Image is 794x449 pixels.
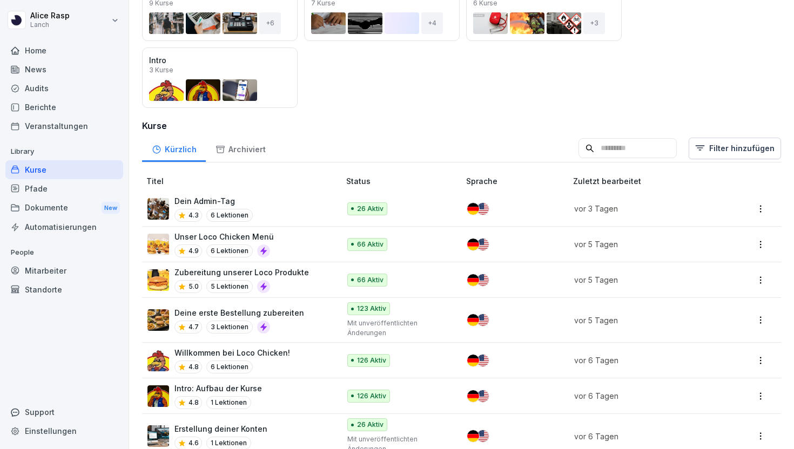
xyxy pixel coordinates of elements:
[357,204,383,214] p: 26 Aktiv
[206,396,251,409] p: 1 Lektionen
[147,425,169,447] img: ggbtl53463sb87gjjviydp4c.png
[421,12,443,34] div: + 4
[206,244,253,257] p: 6 Lektionen
[5,403,123,421] div: Support
[477,355,489,366] img: us.svg
[477,274,489,286] img: us.svg
[5,179,123,198] a: Pfade
[467,274,479,286] img: de.svg
[102,202,120,214] div: New
[189,398,199,407] p: 4.8
[357,240,383,249] p: 66 Aktiv
[574,431,715,442] p: vor 6 Tagen
[5,98,123,117] a: Berichte
[206,209,253,222] p: 6 Lektionen
[467,390,479,402] img: de.svg
[30,21,70,29] p: Lanch
[189,438,199,448] p: 4.6
[467,239,479,250] img: de.svg
[5,198,123,218] a: DokumenteNew
[174,195,253,207] p: Dein Admin-Tag
[142,47,298,108] a: Intro3 Kurse
[574,203,715,214] p: vor 3 Tagen
[189,282,199,291] p: 5.0
[357,391,386,401] p: 126 Aktiv
[573,175,728,187] p: Zuletzt bearbeitet
[189,210,199,220] p: 4.3
[147,309,169,331] img: aep5yao1paav429m9tojsler.png
[357,304,386,314] p: 123 Aktiv
[149,67,173,73] p: 3 Kurse
[467,355,479,366] img: de.svg
[357,420,383,430] p: 26 Aktiv
[206,360,253,373] p: 6 Lektionen
[5,280,123,299] a: Standorte
[174,267,309,278] p: Zubereitung unserer Loco Produkte
[5,160,123,179] a: Kurse
[142,119,781,132] h3: Kurse
[477,203,489,215] img: us.svg
[174,347,290,358] p: Willkommen bei Loco Chicken!
[174,383,262,394] p: Intro: Aufbau der Kurse
[477,239,489,250] img: us.svg
[259,12,281,34] div: + 6
[147,234,169,255] img: c67ig4vc8dbdrjns2s7fmr16.png
[574,274,715,285] p: vor 5 Tagen
[174,423,267,434] p: Erstellung deiner Konten
[689,138,781,159] button: Filter hinzufügen
[147,198,169,220] img: s4v3pe1m8w78qfwb7xrncfnw.png
[147,385,169,407] img: snc91y4odgtnypq904nm9imt.png
[5,421,123,440] a: Einstellungen
[574,239,715,250] p: vor 5 Tagen
[467,203,479,215] img: de.svg
[5,117,123,135] a: Veranstaltungen
[357,356,386,365] p: 126 Aktiv
[147,350,169,371] img: lfqm4qxhxxazmhnytvgjifca.png
[146,175,342,187] p: Titel
[206,280,253,293] p: 5 Lektionen
[574,390,715,402] p: vor 6 Tagen
[347,318,449,338] p: Mit unveröffentlichten Änderungen
[467,314,479,326] img: de.svg
[5,244,123,261] p: People
[147,269,169,291] img: b70os9juvjf9pceuxkaiw0cw.png
[477,430,489,442] img: us.svg
[30,11,70,21] p: Alice Rasp
[206,321,253,334] p: 3 Lektionen
[5,79,123,98] a: Audits
[357,275,383,285] p: 66 Aktiv
[189,362,199,372] p: 4.8
[149,55,291,66] p: Intro
[574,315,715,326] p: vor 5 Tagen
[467,430,479,442] img: de.svg
[5,143,123,160] p: Library
[206,134,275,162] a: Archiviert
[189,322,199,332] p: 4.7
[5,217,123,236] a: Automatisierungen
[5,41,123,60] a: Home
[5,261,123,280] a: Mitarbeiter
[346,175,462,187] p: Status
[142,134,206,162] a: Kürzlich
[5,198,123,218] div: Dokumente
[574,355,715,366] p: vor 6 Tagen
[189,246,199,256] p: 4.9
[477,390,489,402] img: us.svg
[583,12,605,34] div: + 3
[466,175,569,187] p: Sprache
[174,231,274,242] p: Unser Loco Chicken Menü
[5,60,123,79] a: News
